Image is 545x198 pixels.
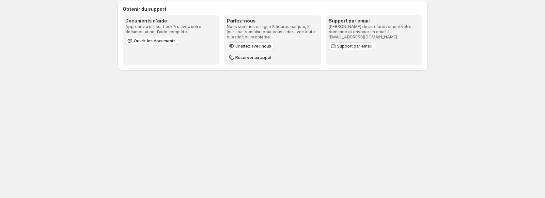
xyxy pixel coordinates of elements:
p: Apprenez à utiliser LockPro avec notre documentation d'aide complète. [125,24,216,35]
p: [PERSON_NAME] décrire brièvement votre demande et envoyer un email à [EMAIL_ADDRESS][DOMAIN_NAME]. [329,24,420,40]
h2: Obtenir du support [123,6,422,12]
h3: Support par email [329,18,420,24]
p: Nous sommes en ligne 8 heures par jour, 5 jours par semaine pour vous aider avec toute question o... [227,24,318,40]
span: Ouvrir les documents [134,38,176,44]
h3: Documents d'aide [125,18,216,24]
span: Réserver un appel [235,55,271,60]
span: Support par email [337,44,372,49]
button: Réserver un appel [227,54,274,62]
button: Chattez avec nous [227,42,274,50]
a: Ouvrir les documents [125,37,178,45]
span: Chattez avec nous [235,44,271,49]
h3: Parlez-nous [227,18,318,24]
a: Support par email [329,42,374,50]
